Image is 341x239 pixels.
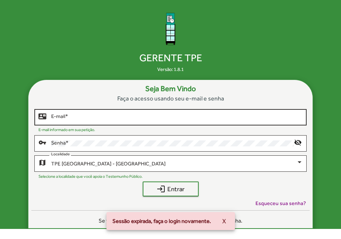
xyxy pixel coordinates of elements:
img: Logo Gerente [151,9,190,48]
mat-icon: map [38,158,47,167]
div: Se for o , clique e cadastre sua senha. [31,217,310,225]
span: Gerente TPE [136,50,205,64]
strong: Seja Bem Vindo [145,83,196,94]
span: Esqueceu sua senha? [255,199,306,207]
span: Entrar [149,182,192,196]
mat-icon: visibility_off [294,138,303,147]
span: Faça o acesso usando seu e-mail e senha [117,94,224,103]
div: Versão: 1.8.1 [157,66,184,73]
span: TPE [GEOGRAPHIC_DATA] - [GEOGRAPHIC_DATA] [51,161,165,167]
mat-icon: login [156,184,165,193]
mat-icon: vpn_key [38,138,47,147]
mat-hint: E-mail informado em sua petição. [38,127,95,132]
button: X [216,214,232,228]
button: Entrar [143,181,199,196]
mat-icon: contact_mail [38,112,47,121]
span: Sessão expirada, faça o login novamente. [112,217,211,225]
span: X [222,214,226,228]
mat-hint: Selecione a localidade que você apoia o Testemunho Público. [38,174,143,179]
